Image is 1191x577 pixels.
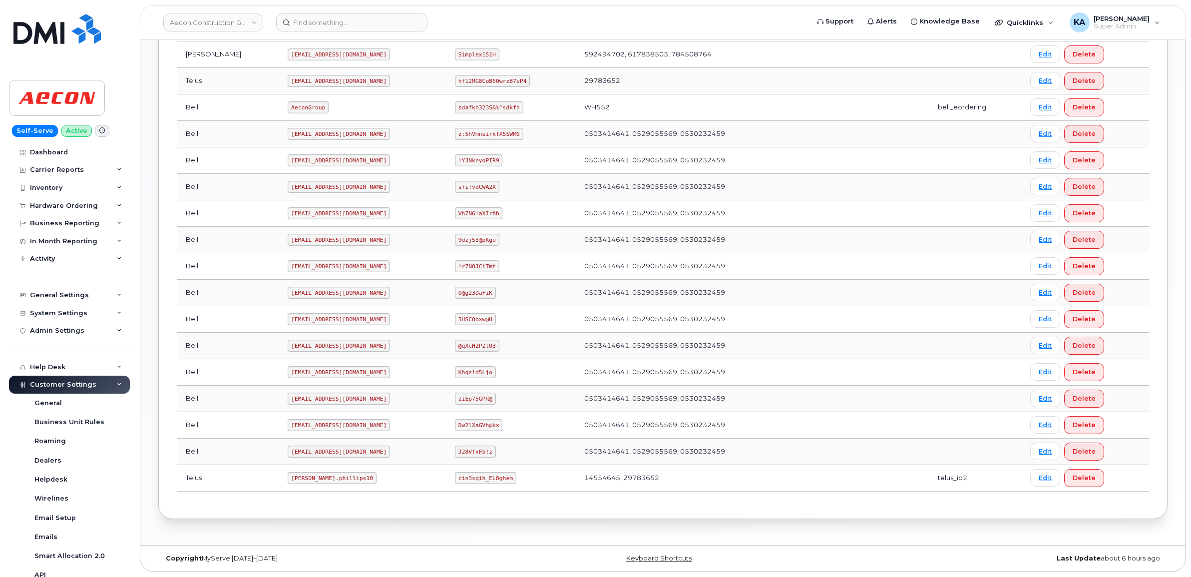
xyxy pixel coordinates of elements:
[1064,284,1104,302] button: Delete
[575,465,929,492] td: 14554645, 29783652
[1030,443,1060,460] a: Edit
[904,11,987,31] a: Knowledge Base
[1064,257,1104,275] button: Delete
[1073,235,1096,244] span: Delete
[575,359,929,386] td: 0503414641, 0529055569, 0530232459
[1064,72,1104,90] button: Delete
[575,147,929,174] td: 0503414641, 0529055569, 0530232459
[455,181,499,193] code: sfi!vdCWA2X
[177,94,279,121] td: Bell
[276,13,427,31] input: Find something...
[288,366,390,378] code: [EMAIL_ADDRESS][DOMAIN_NAME]
[1064,310,1104,328] button: Delete
[288,181,390,193] code: [EMAIL_ADDRESS][DOMAIN_NAME]
[1030,416,1060,434] a: Edit
[288,75,390,87] code: [EMAIL_ADDRESS][DOMAIN_NAME]
[288,446,390,458] code: [EMAIL_ADDRESS][DOMAIN_NAME]
[929,94,1021,121] td: bell_eordering
[1073,261,1096,271] span: Delete
[288,313,390,325] code: [EMAIL_ADDRESS][DOMAIN_NAME]
[1064,125,1104,143] button: Delete
[1073,288,1096,297] span: Delete
[1057,555,1101,562] strong: Last Update
[177,121,279,147] td: Bell
[1064,416,1104,434] button: Delete
[1030,45,1060,63] a: Edit
[1030,257,1060,275] a: Edit
[288,128,390,140] code: [EMAIL_ADDRESS][DOMAIN_NAME]
[1073,49,1096,59] span: Delete
[455,48,499,60] code: Simplex151H
[575,68,929,94] td: 29783652
[177,41,279,68] td: [PERSON_NAME]
[1073,394,1096,403] span: Delete
[455,340,499,352] code: @qXcH2PZtU3
[1073,314,1096,324] span: Delete
[831,555,1168,563] div: about 6 hours ago
[575,200,929,227] td: 0503414641, 0529055569, 0530232459
[158,555,495,563] div: MyServe [DATE]–[DATE]
[455,446,496,458] code: J28VfxFb!z
[455,393,496,405] code: ziEp75GPR@
[1094,14,1150,22] span: [PERSON_NAME]
[455,128,523,140] code: z;5hVmnsirkfX5SWM6
[288,340,390,352] code: [EMAIL_ADDRESS][DOMAIN_NAME]
[288,154,390,166] code: [EMAIL_ADDRESS][DOMAIN_NAME]
[177,174,279,200] td: Bell
[1064,204,1104,222] button: Delete
[1073,420,1096,430] span: Delete
[575,253,929,280] td: 0503414641, 0529055569, 0530232459
[455,154,502,166] code: !YJNknyoPIR9
[177,200,279,227] td: Bell
[1030,284,1060,301] a: Edit
[1030,72,1060,89] a: Edit
[1073,447,1096,456] span: Delete
[1073,341,1096,350] span: Delete
[860,11,904,31] a: Alerts
[455,472,516,484] code: cin3sqih_EL8ghem
[177,439,279,465] td: Bell
[575,227,929,253] td: 0503414641, 0529055569, 0530232459
[1030,204,1060,222] a: Edit
[1030,337,1060,354] a: Edit
[288,234,390,246] code: [EMAIL_ADDRESS][DOMAIN_NAME]
[1030,98,1060,116] a: Edit
[177,280,279,306] td: Bell
[177,333,279,359] td: Bell
[1073,182,1096,191] span: Delete
[988,12,1061,32] div: Quicklinks
[177,306,279,333] td: Bell
[288,101,329,113] code: AeconGroup
[288,207,390,219] code: [EMAIL_ADDRESS][DOMAIN_NAME]
[876,16,897,26] span: Alerts
[626,555,692,562] a: Keyboard Shortcuts
[1074,16,1085,28] span: KA
[177,386,279,412] td: Bell
[455,101,523,113] code: sdafkh323S&%^sdkfh
[288,393,390,405] code: [EMAIL_ADDRESS][DOMAIN_NAME]
[1073,102,1096,112] span: Delete
[1094,22,1150,30] span: Super Admin
[810,11,860,31] a: Support
[575,280,929,306] td: 0503414641, 0529055569, 0530232459
[1064,45,1104,63] button: Delete
[1064,337,1104,355] button: Delete
[1064,390,1104,408] button: Delete
[1064,443,1104,461] button: Delete
[1073,76,1096,85] span: Delete
[1030,231,1060,248] a: Edit
[1064,469,1104,487] button: Delete
[575,333,929,359] td: 0503414641, 0529055569, 0530232459
[177,412,279,439] td: Bell
[455,75,530,87] code: hf12MG8CoB6OwrzB7eP4
[1073,155,1096,165] span: Delete
[1064,178,1104,196] button: Delete
[1073,208,1096,218] span: Delete
[288,419,390,431] code: [EMAIL_ADDRESS][DOMAIN_NAME]
[163,13,263,31] a: Aecon Construction Group Inc
[1030,151,1060,169] a: Edit
[575,41,929,68] td: 592494702, 617838503, 784508764
[288,260,390,272] code: [EMAIL_ADDRESS][DOMAIN_NAME]
[929,465,1021,492] td: telus_iq2
[177,253,279,280] td: Bell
